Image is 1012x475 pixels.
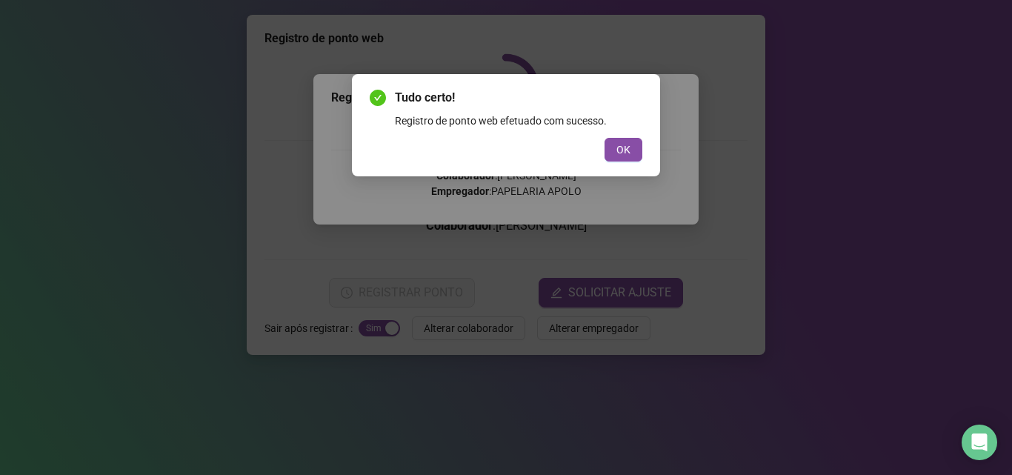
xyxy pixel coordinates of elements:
span: Tudo certo! [395,89,642,107]
span: OK [616,142,630,158]
span: check-circle [370,90,386,106]
div: Registro de ponto web efetuado com sucesso. [395,113,642,129]
div: Open Intercom Messenger [962,425,997,460]
button: OK [605,138,642,162]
